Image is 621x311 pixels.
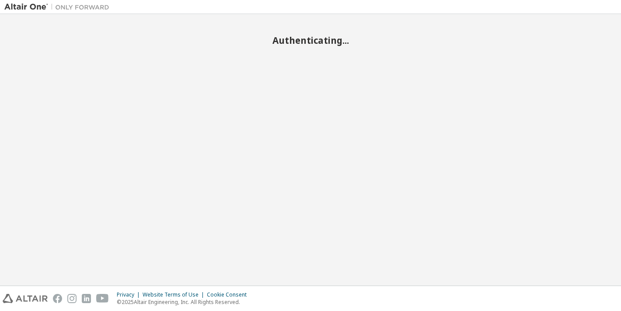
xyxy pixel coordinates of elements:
div: Cookie Consent [207,291,252,298]
p: © 2025 Altair Engineering, Inc. All Rights Reserved. [117,298,252,306]
img: Altair One [4,3,114,11]
div: Website Terms of Use [143,291,207,298]
img: linkedin.svg [82,294,91,303]
div: Privacy [117,291,143,298]
img: youtube.svg [96,294,109,303]
img: facebook.svg [53,294,62,303]
h2: Authenticating... [4,35,617,46]
img: altair_logo.svg [3,294,48,303]
img: instagram.svg [67,294,77,303]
